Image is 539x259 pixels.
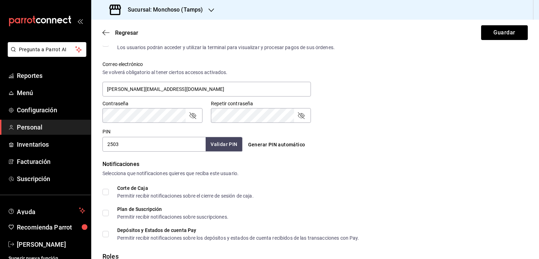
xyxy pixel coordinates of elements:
[102,69,311,76] div: Se volverá obligatorio al tener ciertos accesos activados.
[8,42,86,57] button: Pregunta a Parrot AI
[102,170,528,177] div: Selecciona que notificaciones quieres que reciba este usuario.
[17,140,85,149] span: Inventarios
[206,137,242,152] button: Validar PIN
[117,207,228,212] div: Plan de Suscripción
[115,29,138,36] span: Regresar
[102,29,138,36] button: Regresar
[17,71,85,80] span: Reportes
[117,186,254,191] div: Corte de Caja
[211,101,311,106] label: Repetir contraseña
[17,105,85,115] span: Configuración
[17,240,85,249] span: [PERSON_NAME]
[117,228,359,233] div: Depósitos y Estados de cuenta Pay
[102,129,111,134] label: PIN
[102,101,202,106] label: Contraseña
[188,111,197,120] button: passwordField
[19,46,75,53] span: Pregunta a Parrot AI
[17,122,85,132] span: Personal
[17,157,85,166] span: Facturación
[17,174,85,184] span: Suscripción
[17,206,76,215] span: Ayuda
[245,138,308,151] button: Generar PIN automático
[17,223,85,232] span: Recomienda Parrot
[122,6,203,14] h3: Sucursal: Monchoso (Tamps)
[117,235,359,240] div: Permitir recibir notificaciones sobre los depósitos y estados de cuenta recibidos de las transacc...
[5,51,86,58] a: Pregunta a Parrot AI
[297,111,305,120] button: passwordField
[117,214,228,219] div: Permitir recibir notificaciones sobre suscripciones.
[117,45,335,50] div: Los usuarios podrán acceder y utilizar la terminal para visualizar y procesar pagos de sus órdenes.
[481,25,528,40] button: Guardar
[102,160,528,168] div: Notificaciones
[77,18,83,24] button: open_drawer_menu
[102,137,206,152] input: 3 a 6 dígitos
[102,62,311,67] label: Correo electrónico
[117,193,254,198] div: Permitir recibir notificaciones sobre el cierre de sesión de caja.
[17,88,85,98] span: Menú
